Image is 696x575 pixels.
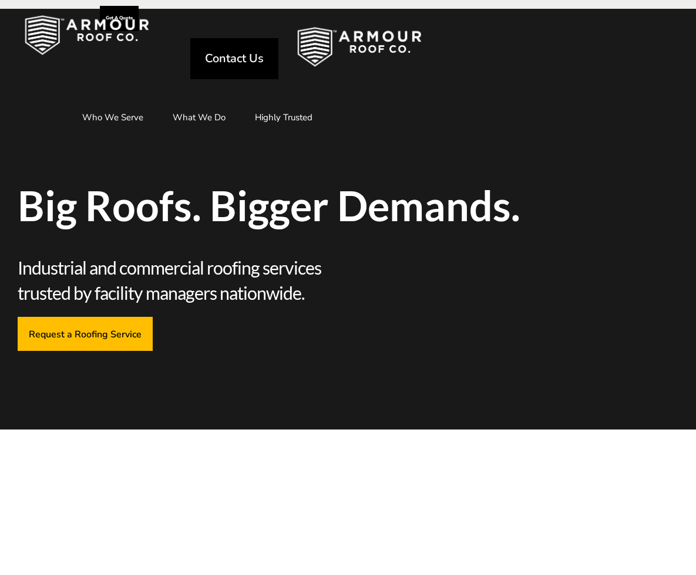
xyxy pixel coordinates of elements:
a: Request a Roofing Service [18,317,153,350]
a: Contact Us [190,38,278,79]
span: Big Roofs. Bigger Demands. [18,185,678,226]
span: Contact Us [205,53,264,65]
img: Industrial and Commercial Roofing Company | Armour Roof Co. [278,18,441,76]
a: Highly Trusted [243,103,324,132]
a: Who We Serve [70,103,155,132]
span: Request a Roofing Service [29,328,142,339]
a: What We Do [161,103,237,132]
span: Industrial and commercial roofing services trusted by facility managers nationwide. [18,255,348,305]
